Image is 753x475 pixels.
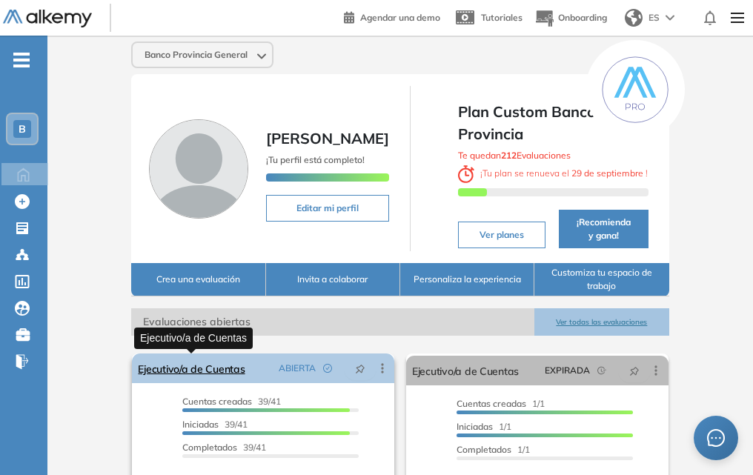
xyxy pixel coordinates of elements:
span: Completados [182,442,237,453]
img: Foto de perfil [149,119,248,219]
span: ¡ Tu plan se renueva el ! [458,167,648,179]
span: Iniciadas [457,421,493,432]
span: Plan Custom Banco Provincia [458,101,648,145]
span: ES [648,11,660,24]
b: 212 [501,150,517,161]
span: 39/41 [182,396,281,407]
span: Cuentas creadas [182,396,252,407]
img: Menu [725,3,750,33]
span: field-time [597,366,606,375]
span: 39/41 [182,442,266,453]
a: Ejecutivo/a de Cuentas [138,353,245,383]
span: Evaluaciones abiertas [131,308,534,336]
span: ¡Tu perfil está completo! [266,154,365,165]
button: Personaliza la experiencia [400,263,534,296]
button: Ver todas las evaluaciones [534,308,669,336]
img: Logo [3,10,92,28]
span: Tutoriales [481,12,523,23]
span: Cuentas creadas [457,398,526,409]
a: Ejecutivo/a de Cuentas [412,356,519,385]
span: Completados [457,444,511,455]
span: [PERSON_NAME] [266,129,389,147]
span: Iniciadas [182,419,219,430]
button: Customiza tu espacio de trabajo [534,263,669,296]
span: pushpin [629,365,640,376]
button: Invita a colaborar [266,263,400,296]
b: 29 de septiembre [569,167,646,179]
span: B [19,123,26,135]
img: clock-svg [458,165,474,183]
span: ABIERTA [279,362,316,375]
button: ¡Recomienda y gana! [559,210,648,248]
img: arrow [666,15,674,21]
i: - [13,59,30,62]
span: 1/1 [457,398,545,409]
button: Ver planes [458,222,545,248]
span: 1/1 [457,421,511,432]
button: Crea una evaluación [131,263,265,296]
span: EXPIRADA [545,364,590,377]
div: Ejecutivo/a de Cuentas [134,328,253,349]
button: Onboarding [534,2,607,34]
span: Onboarding [558,12,607,23]
span: check-circle [323,364,332,373]
button: pushpin [344,356,376,380]
button: Editar mi perfil [266,195,389,222]
button: pushpin [618,359,651,382]
span: 1/1 [457,444,530,455]
span: Te quedan Evaluaciones [458,150,571,161]
span: 39/41 [182,419,248,430]
span: Banco Provincia General [145,49,248,61]
span: Agendar una demo [360,12,440,23]
span: pushpin [355,362,365,374]
img: world [625,9,643,27]
a: Agendar una demo [344,7,440,25]
span: message [707,429,725,447]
